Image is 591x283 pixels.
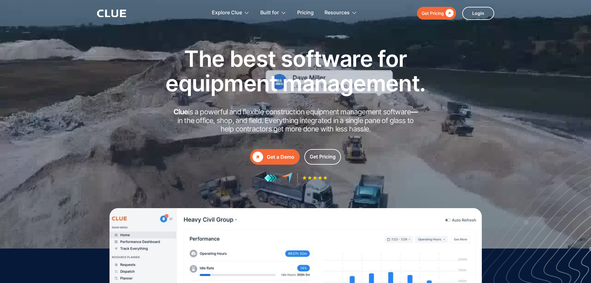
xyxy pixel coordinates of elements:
a: Pricing [297,3,314,23]
img: reviews at capterra [282,172,293,183]
a: Get Pricing [304,149,341,165]
h2: is a powerful and flexible construction equipment management software in the office, shop, and fi... [172,108,420,134]
img: reviews at getapp [264,174,277,182]
div: Built for [260,3,279,23]
a: Get Pricing [417,7,456,20]
a: Login [462,7,494,20]
div: Explore Clue [212,3,242,23]
strong: Clue [173,107,188,116]
div: Resources [325,3,357,23]
div:  [444,9,454,17]
div: Get Pricing [422,9,444,17]
img: Five-star rating icon [302,176,327,180]
a: Get a Demo [250,149,300,165]
strong: — [411,107,418,116]
div:  [253,152,263,162]
div: Get Pricing [310,153,336,161]
div: Explore Clue [212,3,249,23]
div: Get a Demo [267,153,294,161]
div: Built for [260,3,286,23]
div: Resources [325,3,350,23]
h1: The best software for equipment management. [156,46,435,95]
